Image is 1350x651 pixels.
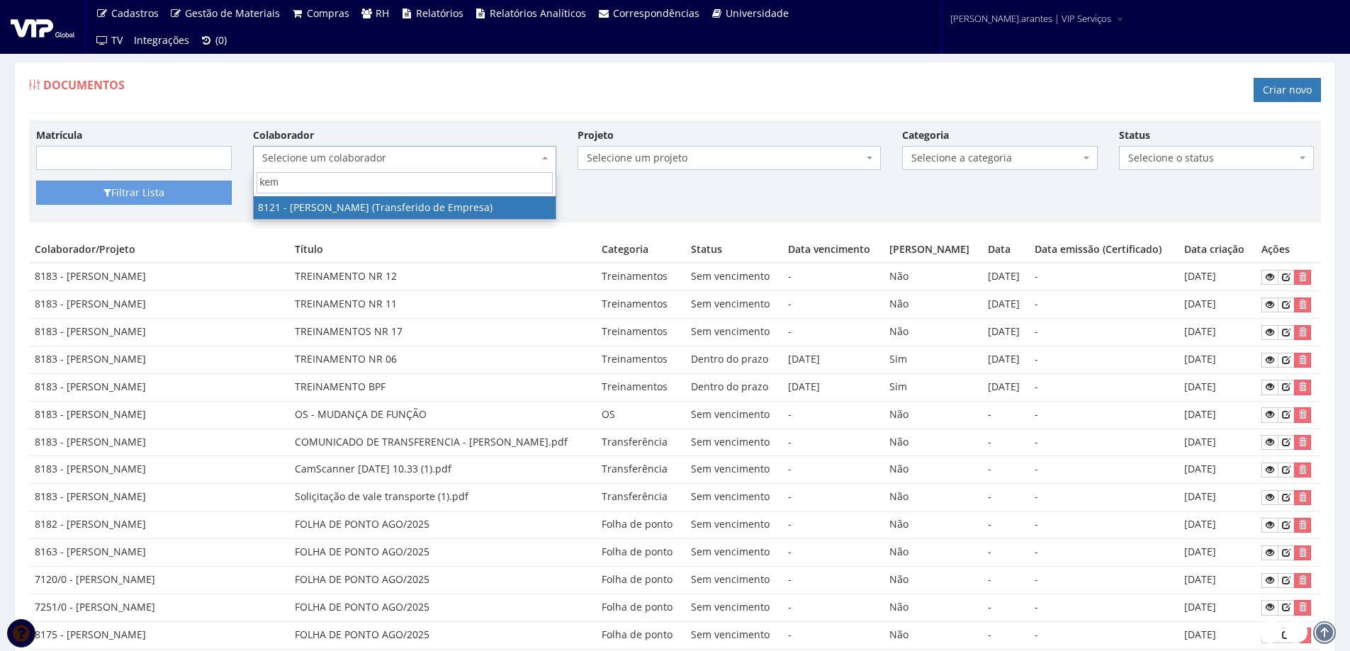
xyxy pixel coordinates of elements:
td: Não [884,539,982,567]
label: Matrícula [36,128,82,142]
td: - [1029,263,1179,290]
td: - [1029,346,1179,373]
th: Data emissão (Certificado) [1029,237,1179,263]
th: Ações [1256,237,1321,263]
td: 8182 - [PERSON_NAME] [29,511,289,539]
td: - [1029,401,1179,429]
td: - [1029,291,1179,319]
td: [DATE] [1179,291,1256,319]
span: Relatórios Analíticos [490,6,586,20]
td: OS - MUDANÇA DE FUNÇÃO [289,401,597,429]
td: - [782,429,884,456]
span: Universidade [726,6,789,20]
td: Treinamentos [596,346,685,373]
td: - [782,566,884,594]
td: 8183 - [PERSON_NAME] [29,346,289,373]
a: Criar novo [1254,78,1321,102]
td: Não [884,484,982,511]
span: Relatórios [416,6,463,20]
td: - [1029,429,1179,456]
span: Cadastros [111,6,159,20]
td: 8183 - [PERSON_NAME] [29,291,289,319]
td: Não [884,511,982,539]
span: Compras [307,6,349,20]
td: Folha de ponto [596,566,685,594]
td: - [982,511,1029,539]
td: - [782,319,884,346]
td: - [782,484,884,511]
td: FOLHA DE PONTO AGO/2025 [289,511,597,539]
td: 8175 - [PERSON_NAME] [29,621,289,649]
td: TREINAMENTO NR 06 [289,346,597,373]
td: - [782,621,884,649]
td: FOLHA DE PONTO AGO/2025 [289,539,597,567]
td: - [782,511,884,539]
td: Transferência [596,456,685,484]
td: Não [884,291,982,319]
td: - [982,566,1029,594]
td: Não [884,456,982,484]
label: Status [1119,128,1150,142]
td: [DATE] [1179,511,1256,539]
td: - [782,594,884,621]
td: OS [596,401,685,429]
td: Sem vencimento [685,456,782,484]
td: [DATE] [1179,429,1256,456]
td: [DATE] [982,291,1029,319]
td: COMUNICADO DE TRANSFERENCIA - [PERSON_NAME].pdf [289,429,597,456]
button: Filtrar Lista [36,181,232,205]
td: [DATE] [1179,621,1256,649]
td: Folha de ponto [596,594,685,621]
td: [DATE] [1179,263,1256,290]
td: Treinamentos [596,319,685,346]
td: 7120/0 - [PERSON_NAME] [29,566,289,594]
span: TV [111,33,123,47]
td: - [1029,511,1179,539]
td: Não [884,319,982,346]
span: Selecione um colaborador [262,151,539,165]
td: TREINAMENTO BPF [289,373,597,401]
td: - [1029,484,1179,511]
td: [DATE] [1179,539,1256,567]
td: Soliçitação de vale transporte (1).pdf [289,484,597,511]
td: [DATE] [1179,346,1256,373]
td: - [982,594,1029,621]
td: FOLHA DE PONTO AGO/2025 [289,566,597,594]
td: [DATE] [1179,484,1256,511]
span: Selecione um projeto [578,146,881,170]
span: Selecione um projeto [587,151,863,165]
td: - [982,401,1029,429]
label: Projeto [578,128,614,142]
td: - [1029,456,1179,484]
span: Selecione o status [1119,146,1315,170]
td: [DATE] [1179,401,1256,429]
span: Selecione a categoria [902,146,1098,170]
td: FOLHA DE PONTO AGO/2025 [289,621,597,649]
td: [DATE] [1179,566,1256,594]
td: - [1029,566,1179,594]
td: TREINAMENTOS NR 17 [289,319,597,346]
span: (0) [215,33,227,47]
td: Não [884,401,982,429]
td: Sem vencimento [685,511,782,539]
td: Não [884,621,982,649]
a: TV [90,27,128,54]
span: Documentos [43,77,125,93]
td: [DATE] [1179,373,1256,401]
img: logo [11,16,74,38]
td: - [982,484,1029,511]
td: Sem vencimento [685,566,782,594]
td: Sem vencimento [685,621,782,649]
span: Selecione a categoria [911,151,1080,165]
td: 8163 - [PERSON_NAME] [29,539,289,567]
td: - [782,291,884,319]
td: Treinamentos [596,373,685,401]
td: Dentro do prazo [685,346,782,373]
td: [DATE] [982,373,1029,401]
td: [DATE] [1179,456,1256,484]
td: [DATE] [782,346,884,373]
td: - [982,621,1029,649]
span: Gestão de Materiais [185,6,280,20]
td: Não [884,429,982,456]
td: Sem vencimento [685,484,782,511]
